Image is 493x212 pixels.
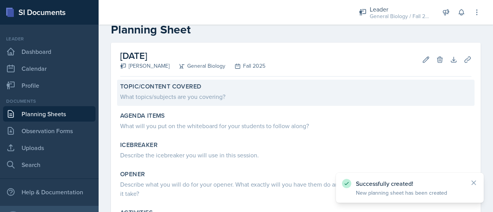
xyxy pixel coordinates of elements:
[3,184,96,200] div: Help & Documentation
[120,83,201,90] label: Topic/Content Covered
[3,61,96,76] a: Calendar
[120,112,165,120] label: Agenda items
[120,180,471,198] div: Describe what you will do for your opener. What exactly will you have them do and what will you n...
[3,44,96,59] a: Dashboard
[370,5,431,14] div: Leader
[225,62,265,70] div: Fall 2025
[3,123,96,139] a: Observation Forms
[356,180,464,187] p: Successfully created!
[120,49,265,63] h2: [DATE]
[120,62,169,70] div: [PERSON_NAME]
[356,189,464,197] p: New planning sheet has been created
[370,12,431,20] div: General Biology / Fall 2025
[111,23,481,37] h2: Planning Sheet
[3,78,96,93] a: Profile
[3,106,96,122] a: Planning Sheets
[120,150,471,160] div: Describe the icebreaker you will use in this session.
[120,121,471,130] div: What will you put on the whiteboard for your students to follow along?
[120,170,145,178] label: Opener
[3,35,96,42] div: Leader
[120,92,471,101] div: What topics/subjects are you covering?
[3,140,96,155] a: Uploads
[169,62,225,70] div: General Biology
[3,157,96,172] a: Search
[3,98,96,105] div: Documents
[120,141,158,149] label: Icebreaker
